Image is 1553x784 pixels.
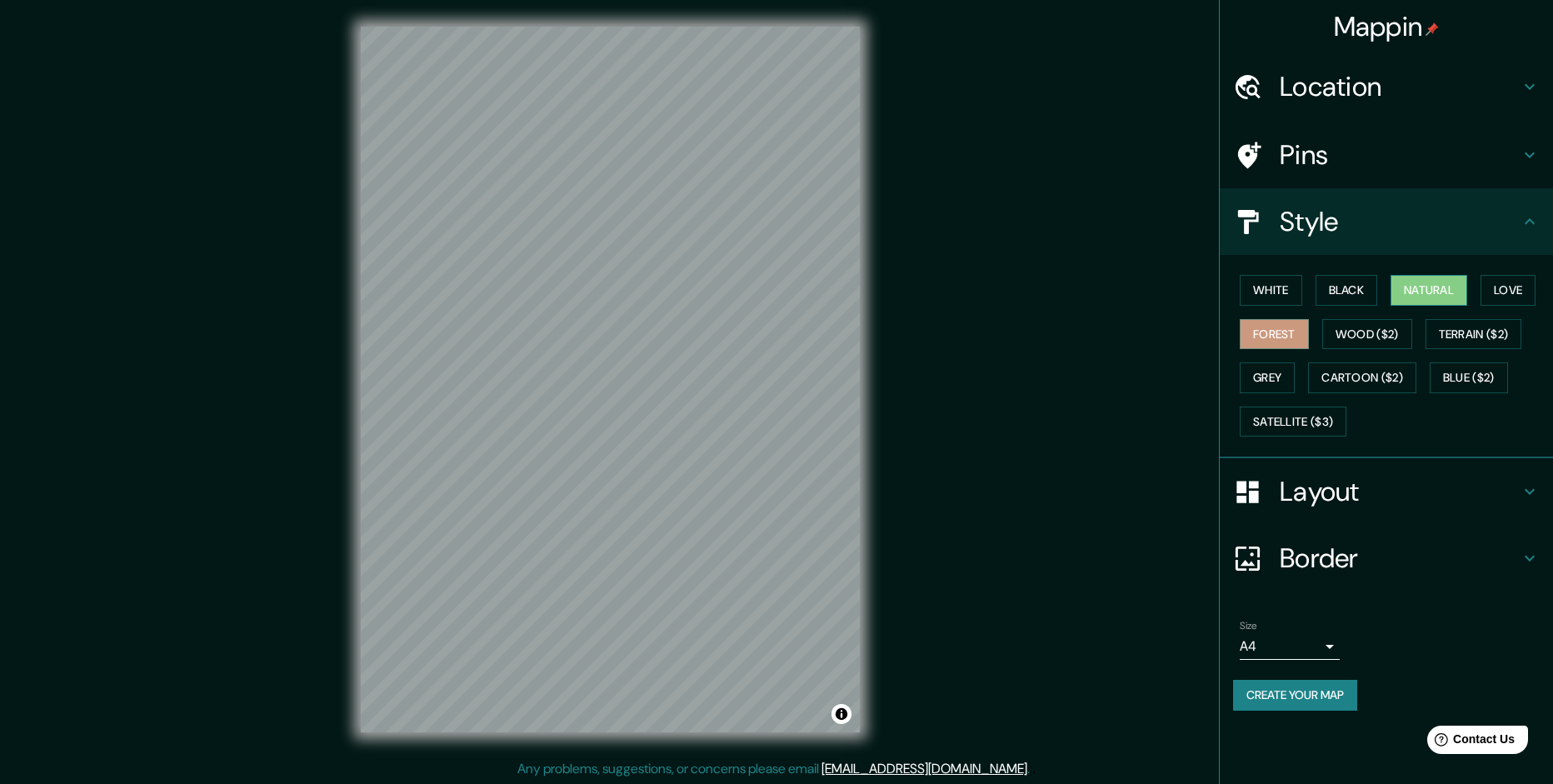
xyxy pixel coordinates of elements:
[1240,633,1340,660] div: A4
[1280,70,1520,103] h4: Location
[1220,53,1553,120] div: Location
[1481,275,1536,306] button: Love
[1240,319,1309,350] button: Forest
[1030,759,1032,779] div: .
[1240,619,1257,633] label: Size
[1032,759,1036,779] div: .
[1280,542,1520,575] h4: Border
[1426,319,1522,350] button: Terrain ($2)
[1308,362,1416,393] button: Cartoon ($2)
[1220,458,1553,525] div: Layout
[1280,475,1520,508] h4: Layout
[1426,22,1439,36] img: pin-icon.png
[1430,362,1508,393] button: Blue ($2)
[1233,680,1357,711] button: Create your map
[1391,275,1467,306] button: Natural
[1220,188,1553,255] div: Style
[1334,10,1440,43] h4: Mappin
[1220,525,1553,592] div: Border
[1220,122,1553,188] div: Pins
[1322,319,1412,350] button: Wood ($2)
[1240,275,1302,306] button: White
[361,27,860,732] canvas: Map
[1240,407,1346,437] button: Satellite ($3)
[517,759,1030,779] p: Any problems, suggestions, or concerns please email .
[1240,362,1295,393] button: Grey
[1280,205,1520,238] h4: Style
[1405,719,1535,766] iframe: Help widget launcher
[1280,138,1520,172] h4: Pins
[1316,275,1378,306] button: Black
[831,704,851,724] button: Toggle attribution
[821,760,1027,777] a: [EMAIL_ADDRESS][DOMAIN_NAME]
